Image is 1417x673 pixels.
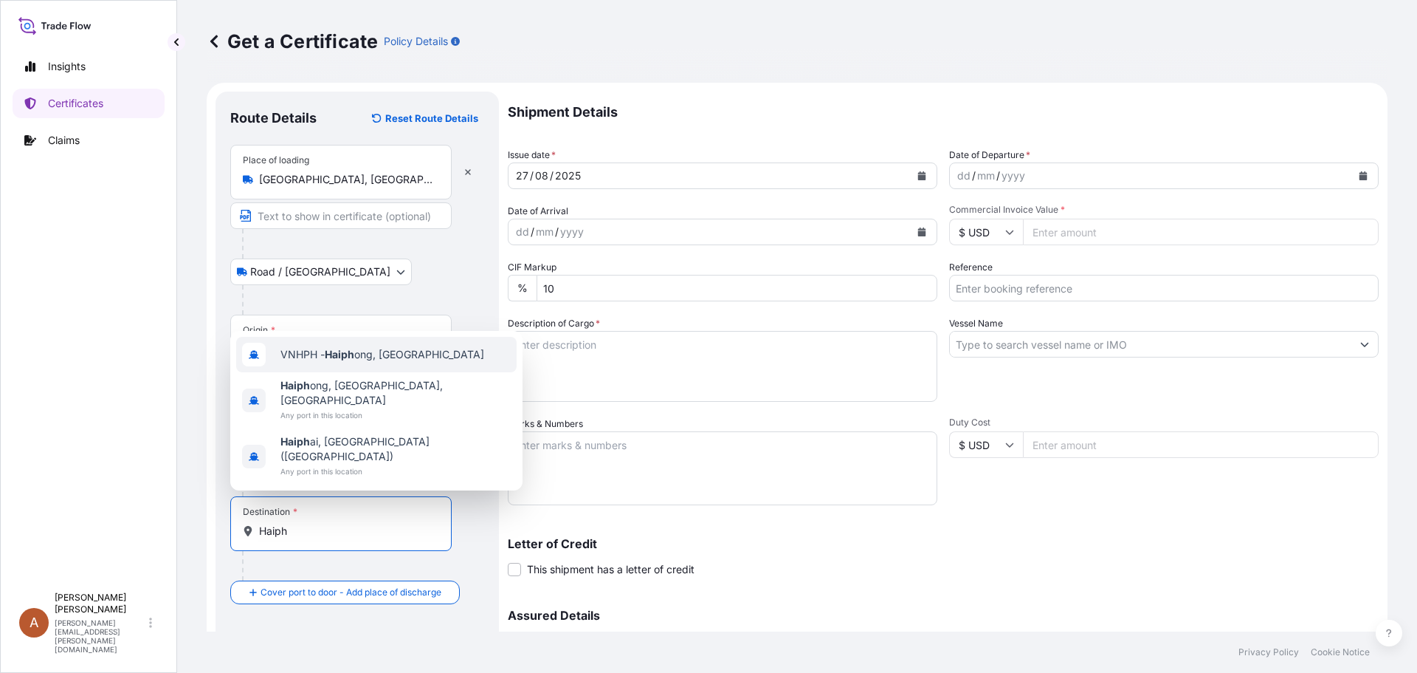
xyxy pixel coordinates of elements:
[976,167,996,185] div: month,
[384,34,448,49] p: Policy Details
[972,167,976,185] div: /
[949,260,993,275] label: Reference
[48,133,80,148] p: Claims
[508,609,1379,621] p: Assured Details
[55,618,146,654] p: [PERSON_NAME][EMAIL_ADDRESS][PERSON_NAME][DOMAIN_NAME]
[261,585,441,600] span: Cover port to door - Add place of discharge
[280,435,310,448] b: Haiph
[48,96,103,111] p: Certificates
[385,111,478,126] p: Reset Route Details
[949,204,1379,216] span: Commercial Invoice Value
[325,348,354,361] b: Haiph
[508,538,1379,550] p: Letter of Credit
[55,592,146,615] p: [PERSON_NAME] [PERSON_NAME]
[514,167,530,185] div: day,
[508,92,1379,133] p: Shipment Details
[508,316,600,331] label: Description of Cargo
[534,167,550,185] div: month,
[996,167,1000,185] div: /
[1023,219,1379,245] input: Enter amount
[949,148,1030,163] span: Date of Departure
[550,167,554,185] div: /
[531,223,534,241] div: /
[508,260,556,275] label: CIF Markup
[956,167,972,185] div: day,
[949,316,1003,331] label: Vessel Name
[280,408,511,423] span: Any port in this location
[259,524,433,539] input: Destination
[1311,646,1370,658] p: Cookie Notice
[243,154,309,166] div: Place of loading
[280,379,310,392] b: Haiph
[230,331,523,491] div: Show suggestions
[30,615,38,630] span: A
[1351,331,1378,358] button: Show suggestions
[207,30,378,53] p: Get a Certificate
[555,223,559,241] div: /
[910,164,934,188] button: Calendar
[230,259,412,285] button: Select transport
[243,506,297,518] div: Destination
[949,275,1379,301] input: Enter booking reference
[1023,431,1379,458] input: Enter amount
[280,434,511,464] span: ai, [GEOGRAPHIC_DATA] ([GEOGRAPHIC_DATA])
[280,378,511,408] span: ong, [GEOGRAPHIC_DATA], [GEOGRAPHIC_DATA]
[280,464,511,479] span: Any port in this location
[530,167,534,185] div: /
[1000,167,1027,185] div: year,
[230,202,452,229] input: Text to appear on certificate
[559,223,585,241] div: year,
[537,275,937,301] input: Enter percentage between 0 and 10%
[1351,164,1375,188] button: Calendar
[508,417,583,431] label: Marks & Numbers
[910,220,934,244] button: Calendar
[508,275,537,301] div: %
[950,331,1351,358] input: Type to search vessel name or IMO
[1238,646,1299,658] p: Privacy Policy
[230,109,317,127] p: Route Details
[949,417,1379,428] span: Duty Cost
[48,59,86,74] p: Insights
[514,223,531,241] div: day,
[259,172,433,187] input: Place of loading
[280,347,484,362] span: VNHPH - ong, [GEOGRAPHIC_DATA]
[508,204,568,219] span: Date of Arrival
[508,148,556,163] span: Issue date
[243,324,275,336] div: Origin
[554,167,582,185] div: year,
[250,264,390,279] span: Road / [GEOGRAPHIC_DATA]
[534,223,555,241] div: month,
[527,562,694,577] span: This shipment has a letter of credit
